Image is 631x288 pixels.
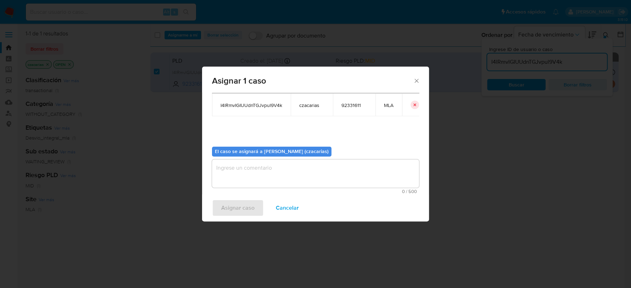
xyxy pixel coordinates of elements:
button: Cancelar [267,199,308,216]
span: czacarias [299,102,324,108]
span: Máximo 500 caracteres [214,189,417,194]
span: 92331611 [341,102,367,108]
span: Asignar 1 caso [212,77,413,85]
b: El caso se asignará a [PERSON_NAME] (czacarias) [215,148,329,155]
div: assign-modal [202,67,429,221]
span: Cancelar [276,200,299,216]
button: Cerrar ventana [413,77,419,84]
span: I4lRmvIGIUUdnTGJvpul9V4k [220,102,282,108]
button: icon-button [411,101,419,109]
span: MLA [384,102,393,108]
